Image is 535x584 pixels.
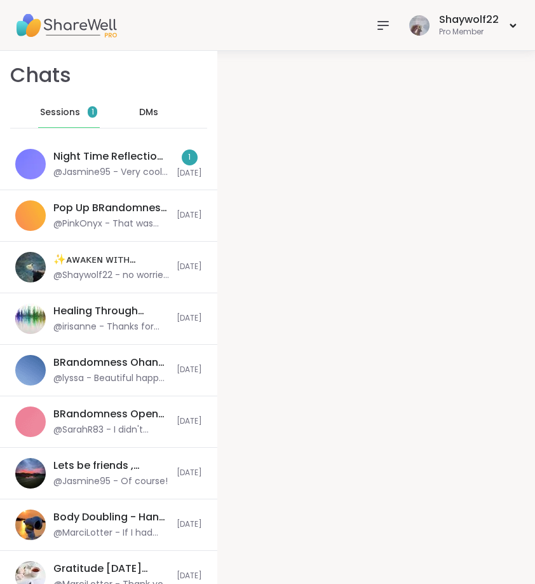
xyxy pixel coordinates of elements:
div: @Jasmine95 - Very cool picture!! [53,166,169,179]
span: DMs [139,106,158,119]
div: Pro Member [439,27,499,38]
img: Shaywolf22 [409,15,430,36]
div: Healing Through Music, [DATE] [53,304,169,318]
div: BRandomness Ohana Check-in & Body Doubling, [DATE] [53,356,169,370]
span: [DATE] [177,416,202,427]
img: BRandomness Ohana Check-in & Body Doubling, Sep 05 [15,355,46,386]
span: [DATE] [177,313,202,324]
div: @irisanne - Thanks for hosting @BRandom502 and for setting up the sesh @Sha777 ! Thanks for the l... [53,321,169,333]
img: Pop Up BRandomness Last Call, Sep 05 [15,200,46,231]
img: BRandomness Open Forum For 'Em, Sep 05 [15,407,46,437]
div: @Jasmine95 - Of course! [53,475,168,488]
div: @MarciLotter - If I had seen such horrible autocorrects I would have fixed them. I think all knew... [53,527,169,539]
span: [DATE] [177,571,202,581]
span: [DATE] [177,210,202,221]
span: [DATE] [177,261,202,272]
div: @Shaywolf22 - no worries I had one at 3 to 4 [DATE] [53,269,169,282]
span: [DATE] [177,468,202,478]
div: Gratitude [DATE] Journaling and Self Care , [DATE] [53,562,169,576]
div: Night Time Reflection and/or Body Doubling, [DATE] [53,149,169,163]
div: @lyssa - Beautiful happy birthday to your daughter [53,372,169,385]
div: Shaywolf22 [439,13,499,27]
img: Lets be friends , Sep 05 [15,458,46,489]
img: ✨ᴀᴡᴀᴋᴇɴ ᴡɪᴛʜ ʙᴇᴀᴜᴛɪғᴜʟ sᴏᴜʟs✨, Sep 05 [15,252,46,282]
span: [DATE] [177,365,202,375]
div: @SarahR83 - I didn't realize how quickly groups filled up... Lesson learned! Lol [53,424,169,436]
div: Pop Up BRandomness Last Call, [DATE] [53,201,169,215]
img: Healing Through Music, Sep 05 [15,303,46,334]
div: Lets be friends , [DATE] [53,459,169,473]
span: [DATE] [177,168,202,179]
div: 1 [182,149,198,165]
img: Body Doubling - Hang Out, Sep 05 [15,510,46,540]
div: BRandomness Open Forum For 'Em, [DATE] [53,407,169,421]
h1: Chats [10,61,71,90]
div: ✨ᴀᴡᴀᴋᴇɴ ᴡɪᴛʜ ʙᴇᴀᴜᴛɪғᴜʟ sᴏᴜʟs✨, [DATE] [53,253,169,267]
span: 1 [91,107,94,118]
span: Sessions [40,106,80,119]
div: @PinkOnyx - That was fun! Thank you everyone 🖤 [53,218,169,230]
img: ShareWell Nav Logo [15,3,117,48]
div: Body Doubling - Hang Out, [DATE] [53,510,169,524]
img: Night Time Reflection and/or Body Doubling, Sep 05 [15,149,46,179]
span: [DATE] [177,519,202,530]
